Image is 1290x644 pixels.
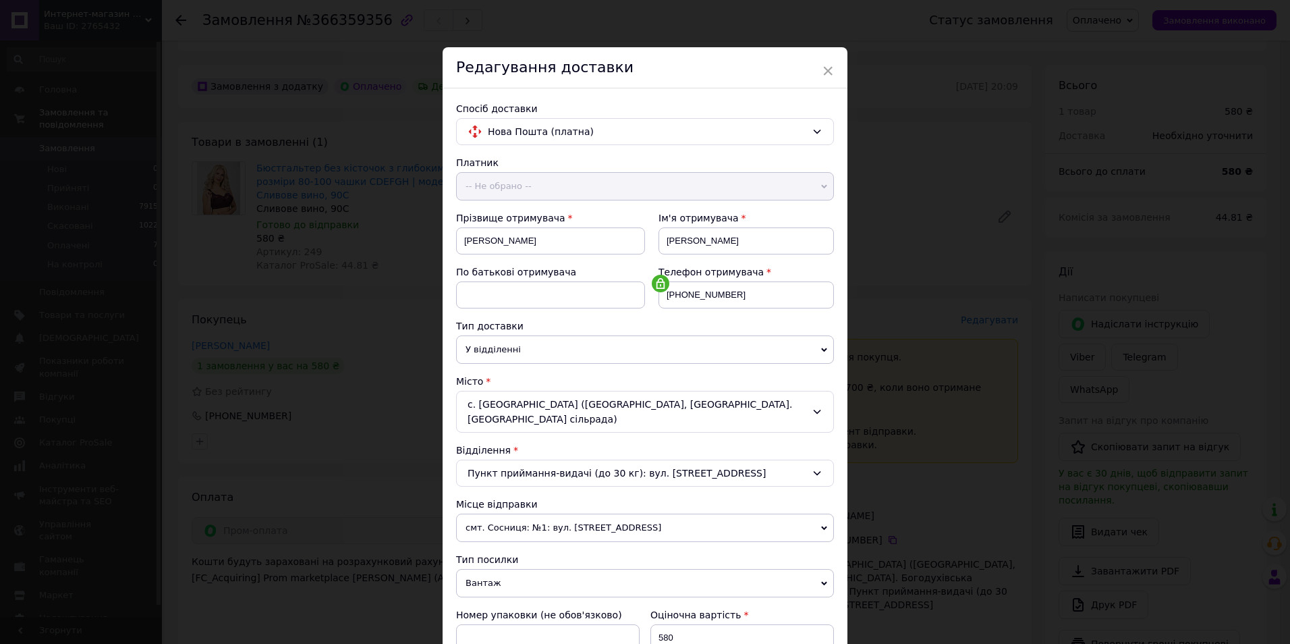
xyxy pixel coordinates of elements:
[456,102,834,115] div: Спосіб доставки
[650,608,834,622] div: Оціночна вартість
[488,124,806,139] span: Нова Пошта (платна)
[456,267,576,277] span: По батькові отримувача
[822,59,834,82] span: ×
[456,375,834,388] div: Місто
[456,213,565,223] span: Прізвище отримувача
[456,444,834,457] div: Відділення
[456,172,834,200] span: -- Не обрано --
[658,213,739,223] span: Ім'я отримувача
[456,391,834,433] div: с. [GEOGRAPHIC_DATA] ([GEOGRAPHIC_DATA], [GEOGRAPHIC_DATA]. [GEOGRAPHIC_DATA] сільрада)
[456,514,834,542] span: смт. Сосниця: №1: вул. [STREET_ADDRESS]
[456,608,640,622] div: Номер упаковки (не обов'язково)
[456,336,834,364] span: У відділенні
[456,554,518,565] span: Тип посилки
[658,281,834,308] input: +380
[443,47,847,88] div: Редагування доставки
[456,569,834,597] span: Вантаж
[456,460,834,487] div: Пункт приймання-видачі (до 30 кг): вул. [STREET_ADDRESS]
[456,157,499,168] span: Платник
[456,499,538,510] span: Місце відправки
[456,321,524,331] span: Тип доставки
[658,267,764,277] span: Телефон отримувача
